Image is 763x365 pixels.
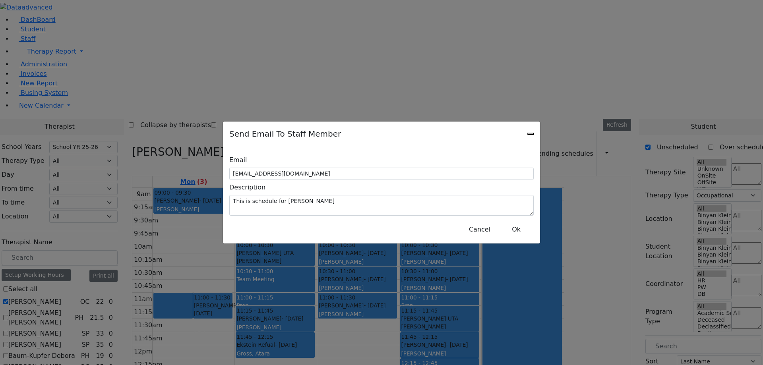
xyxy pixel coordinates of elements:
[229,153,247,168] label: Email
[229,180,265,195] label: Description
[464,222,496,237] button: Close
[229,128,341,140] h5: Send Email To Staff Member
[527,133,534,135] button: Close
[502,222,531,237] button: Close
